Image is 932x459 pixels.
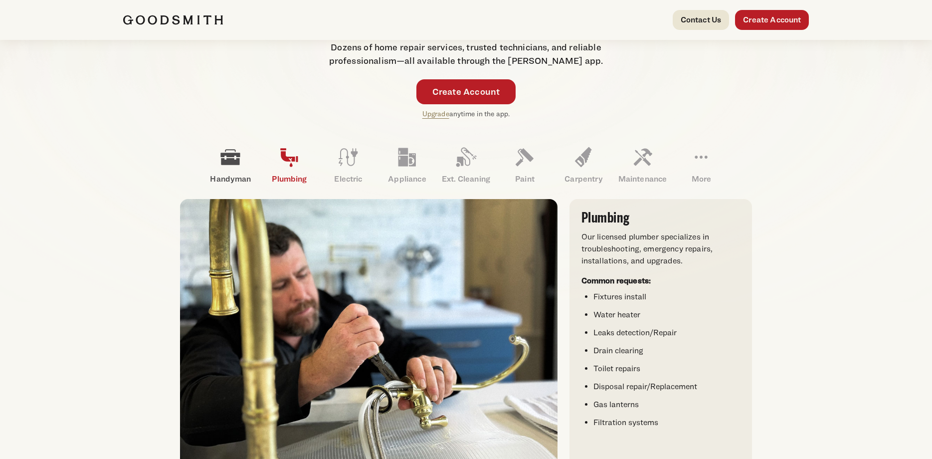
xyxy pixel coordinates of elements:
p: Carpentry [554,173,613,185]
a: Plumbing [260,139,319,191]
a: Handyman [201,139,260,191]
h3: Plumbing [581,211,740,225]
img: Goodsmith [123,15,223,25]
a: Upgrade [422,109,449,118]
li: Fixtures install [593,291,740,303]
a: Electric [319,139,377,191]
p: Paint [495,173,554,185]
span: Dozens of home repair services, trusted technicians, and reliable professionalism—all available t... [329,42,603,66]
a: Maintenance [613,139,672,191]
p: More [672,173,731,185]
li: Drain clearing [593,345,740,357]
a: Ext. Cleaning [436,139,495,191]
a: Paint [495,139,554,191]
p: Ext. Cleaning [436,173,495,185]
li: Disposal repair/Replacement [593,381,740,393]
li: Filtration systems [593,417,740,429]
p: Our licensed plumber specializes in troubleshooting, emergency repairs, installations, and upgrades. [581,231,740,267]
p: anytime in the app. [422,108,510,120]
li: Water heater [593,309,740,321]
strong: Common requests: [581,276,651,285]
p: Maintenance [613,173,672,185]
li: Gas lanterns [593,399,740,411]
p: Plumbing [260,173,319,185]
li: Leaks detection/Repair [593,327,740,339]
p: Electric [319,173,377,185]
p: Appliance [377,173,436,185]
a: Create Account [735,10,809,30]
a: Contact Us [673,10,730,30]
a: Carpentry [554,139,613,191]
li: Toilet repairs [593,363,740,375]
a: More [672,139,731,191]
a: Create Account [416,79,516,104]
p: Handyman [201,173,260,185]
a: Appliance [377,139,436,191]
